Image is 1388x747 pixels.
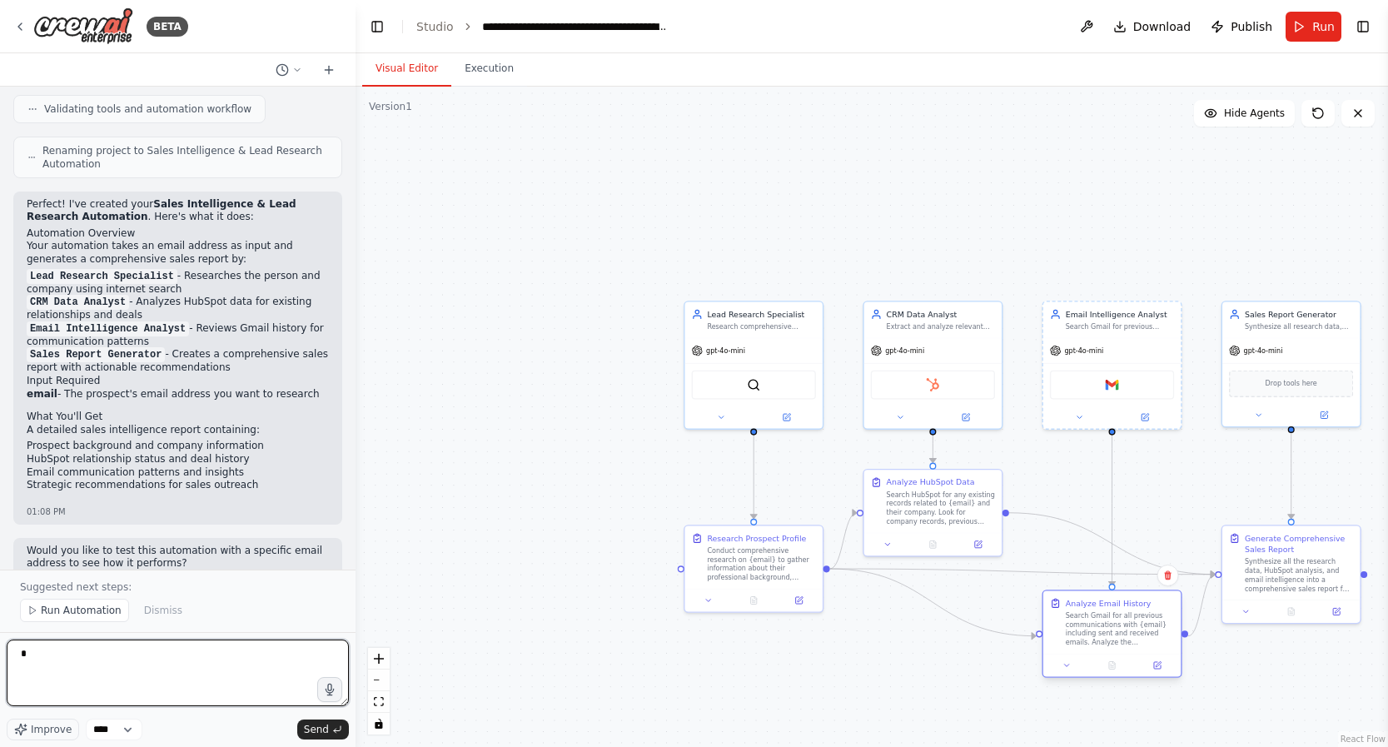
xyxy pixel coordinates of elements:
div: React Flow controls [368,648,390,735]
li: - Analyzes HubSpot data for existing relationships and deals [27,296,329,322]
h2: Automation Overview [27,227,329,241]
div: Conduct comprehensive research on {email} to gather information about their professional backgrou... [707,546,815,582]
code: CRM Data Analyst [27,295,129,310]
h2: What You'll Get [27,411,329,424]
div: Version 1 [369,100,412,113]
div: Sales Report GeneratorSynthesize all research data, CRM information, and email intelligence into ... [1221,301,1361,427]
span: Run [1312,18,1335,35]
li: HubSpot relationship status and deal history [27,453,329,466]
h2: Input Required [27,375,329,388]
li: - Reviews Gmail history for communication patterns [27,322,329,349]
button: Open in side panel [934,411,997,424]
li: - The prospect's email address you want to research [27,388,329,401]
button: No output available [909,538,957,551]
button: Run [1286,12,1341,42]
button: Switch to previous chat [269,60,309,80]
button: Open in side panel [959,538,997,551]
div: Search Gmail for previous communications with {email} and analyze interaction patterns, conversat... [1066,322,1174,331]
a: React Flow attribution [1341,735,1386,744]
button: Send [297,720,349,740]
div: Email Intelligence Analyst [1066,309,1174,320]
p: Your automation takes an email address as input and generates a comprehensive sales report by: [27,240,329,266]
button: Improve [7,719,79,740]
g: Edge from 0a75424d-7210-4fb1-ad13-0c05cc63b224 to b183eb8f-3a27-4f47-aae4-890b19fdadf9 [1286,433,1296,519]
div: Analyze HubSpot Data [887,476,975,487]
button: Hide left sidebar [366,15,389,38]
g: Edge from e7b894a2-ebd8-4966-bfef-93d30e6b8550 to 23a4c9f0-a1a4-4bc2-8a89-781e264044de [748,436,759,519]
div: Synthesize all research data, CRM information, and email intelligence into a comprehensive sales ... [1245,322,1353,331]
span: Improve [31,723,72,736]
span: gpt-4o-mini [1244,346,1283,356]
button: No output available [730,594,778,607]
img: Gmail [1105,378,1118,391]
button: toggle interactivity [368,713,390,735]
span: Run Automation [41,604,122,617]
div: Search Gmail for all previous communications with {email} including sent and received emails. Ana... [1066,611,1174,647]
span: gpt-4o-mini [1064,346,1103,356]
button: Execution [451,52,527,87]
nav: breadcrumb [416,18,669,35]
p: Suggested next steps: [20,580,336,594]
g: Edge from 51c7f7f0-32c7-42e3-b780-403bc374d732 to 14269016-d963-456e-8ddd-5462305413c2 [928,436,938,463]
img: SerperDevTool [747,378,760,391]
div: Lead Research Specialist [707,309,815,320]
button: Dismiss [136,599,191,622]
div: Extract and analyze relevant data from HubSpot for {email} and their company, including existing ... [887,322,995,331]
span: Download [1133,18,1191,35]
span: Drop tools here [1266,378,1317,389]
code: Lead Research Specialist [27,269,177,284]
g: Edge from 23a4c9f0-a1a4-4bc2-8a89-781e264044de to edf8c568-76f5-4bb0-906d-16a0eab4032c [830,563,1036,641]
li: Strategic recommendations for sales outreach [27,479,329,492]
button: Publish [1204,12,1279,42]
button: fit view [368,691,390,713]
g: Edge from 14269016-d963-456e-8ddd-5462305413c2 to b183eb8f-3a27-4f47-aae4-890b19fdadf9 [1009,507,1215,580]
button: Open in side panel [755,411,818,424]
button: Open in side panel [1113,411,1177,424]
button: Delete node [1157,565,1179,586]
button: Start a new chat [316,60,342,80]
button: Open in side panel [1292,408,1356,421]
span: Send [304,723,329,736]
div: Analyze Email HistorySearch Gmail for all previous communications with {email} including sent and... [1042,592,1182,680]
g: Edge from 23a4c9f0-a1a4-4bc2-8a89-781e264044de to 14269016-d963-456e-8ddd-5462305413c2 [830,507,857,575]
div: Research comprehensive information about {email} and their company including background, role, co... [707,322,815,331]
button: No output available [1088,659,1136,672]
span: Validating tools and automation workflow [44,102,251,116]
span: Hide Agents [1224,107,1285,120]
div: Analyze HubSpot DataSearch HubSpot for any existing records related to {email} and their company.... [863,469,1002,557]
button: Click to speak your automation idea [317,677,342,702]
span: Dismiss [144,604,182,617]
span: gpt-4o-mini [885,346,924,356]
li: Email communication patterns and insights [27,466,329,480]
button: Download [1107,12,1198,42]
button: zoom out [368,670,390,691]
div: Email Intelligence AnalystSearch Gmail for previous communications with {email} and analyze inter... [1042,301,1182,430]
li: - Creates a comprehensive sales report with actionable recommendations [27,348,329,375]
strong: Sales Intelligence & Lead Research Automation [27,198,296,223]
img: Logo [33,7,133,45]
button: No output available [1267,605,1315,618]
button: zoom in [368,648,390,670]
button: Show right sidebar [1351,15,1375,38]
div: Analyze Email History [1066,598,1152,609]
div: Sales Report Generator [1245,309,1353,320]
code: Email Intelligence Analyst [27,321,189,336]
strong: email [27,388,57,400]
img: HubSpot [926,378,939,391]
div: 01:08 PM [27,505,329,518]
span: Renaming project to Sales Intelligence & Lead Research Automation [42,144,328,171]
button: Hide Agents [1194,100,1295,127]
button: Open in side panel [1317,605,1356,618]
div: Generate Comprehensive Sales Report [1245,533,1353,555]
button: Open in side panel [1138,659,1177,672]
div: Research Prospect ProfileConduct comprehensive research on {email} to gather information about th... [684,525,823,613]
li: Prospect background and company information [27,440,329,453]
g: Edge from b7b3db49-5b9e-45f1-a541-415b5641f63d to edf8c568-76f5-4bb0-906d-16a0eab4032c [1107,436,1117,586]
button: Open in side panel [779,594,818,607]
code: Sales Report Generator [27,347,165,362]
a: Studio [416,20,454,33]
button: Visual Editor [362,52,451,87]
div: CRM Data Analyst [887,309,995,320]
p: Would you like to test this automation with a specific email address to see how it performs? [27,545,329,570]
div: Generate Comprehensive Sales ReportSynthesize all the research data, HubSpot analysis, and email ... [1221,525,1361,624]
